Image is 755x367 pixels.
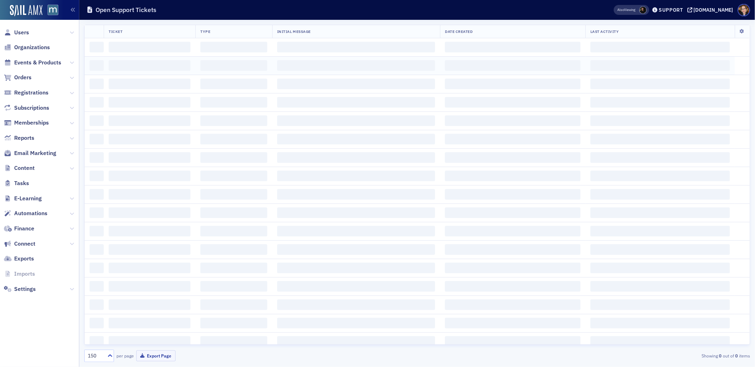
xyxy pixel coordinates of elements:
a: Organizations [4,44,50,51]
span: ‌ [445,152,580,163]
label: per page [116,352,134,359]
span: ‌ [590,97,730,108]
span: Initial Message [277,29,311,34]
span: ‌ [90,115,104,126]
span: ‌ [109,152,190,163]
a: Tasks [4,179,29,187]
span: ‌ [277,336,435,347]
img: SailAMX [47,5,58,16]
span: ‌ [90,171,104,181]
span: ‌ [590,299,730,310]
span: ‌ [445,263,580,273]
span: ‌ [277,79,435,89]
span: ‌ [90,134,104,144]
span: Automations [14,210,47,217]
a: Imports [4,270,35,278]
span: E-Learning [14,195,42,202]
span: ‌ [590,79,730,89]
a: Automations [4,210,47,217]
div: 150 [88,352,103,360]
span: ‌ [277,97,435,108]
span: ‌ [277,42,435,52]
span: ‌ [90,189,104,200]
span: Tasks [14,179,29,187]
span: ‌ [200,281,267,292]
span: ‌ [90,60,104,71]
h1: Open Support Tickets [96,6,156,14]
span: Viewing [618,7,636,12]
span: ‌ [90,318,104,328]
span: ‌ [109,97,190,108]
span: Email Marketing [14,149,56,157]
span: ‌ [109,281,190,292]
img: SailAMX [10,5,42,16]
span: ‌ [277,318,435,328]
span: ‌ [109,42,190,52]
span: ‌ [445,281,580,292]
span: ‌ [90,97,104,108]
span: ‌ [109,299,190,310]
a: Subscriptions [4,104,49,112]
span: ‌ [90,263,104,273]
span: ‌ [445,207,580,218]
span: ‌ [590,134,730,144]
div: Showing out of items [533,352,750,359]
span: Lauren McDonough [639,6,647,14]
span: ‌ [200,60,267,71]
span: ‌ [200,189,267,200]
span: ‌ [200,134,267,144]
span: ‌ [200,207,267,218]
span: ‌ [90,336,104,347]
a: Orders [4,74,32,81]
span: ‌ [445,60,580,71]
span: ‌ [109,207,190,218]
span: ‌ [277,134,435,144]
span: ‌ [277,171,435,181]
span: Imports [14,270,35,278]
a: Connect [4,240,35,248]
strong: 0 [718,352,723,359]
span: ‌ [445,189,580,200]
span: ‌ [277,263,435,273]
span: ‌ [445,299,580,310]
span: ‌ [109,79,190,89]
span: ‌ [590,42,730,52]
span: ‌ [590,336,730,347]
span: Content [14,164,35,172]
span: ‌ [277,115,435,126]
a: Memberships [4,119,49,127]
a: Events & Products [4,59,61,67]
span: ‌ [590,226,730,236]
span: ‌ [445,134,580,144]
a: Reports [4,134,34,142]
span: ‌ [277,152,435,163]
div: [DOMAIN_NAME] [694,7,733,13]
span: ‌ [90,244,104,255]
span: ‌ [445,79,580,89]
span: ‌ [109,263,190,273]
span: ‌ [445,97,580,108]
span: ‌ [445,226,580,236]
a: Settings [4,285,36,293]
strong: 0 [734,352,739,359]
span: ‌ [200,263,267,273]
span: Ticket [109,29,122,34]
span: ‌ [109,244,190,255]
span: ‌ [109,115,190,126]
span: Events & Products [14,59,61,67]
span: ‌ [90,42,104,52]
span: ‌ [445,171,580,181]
span: Profile [738,4,750,16]
span: ‌ [590,60,730,71]
span: Users [14,29,29,36]
div: Also [618,7,624,12]
span: ‌ [90,152,104,163]
span: ‌ [445,244,580,255]
button: Export Page [136,350,176,361]
span: ‌ [590,207,730,218]
span: ‌ [200,152,267,163]
a: Content [4,164,35,172]
span: ‌ [109,60,190,71]
span: ‌ [590,171,730,181]
span: ‌ [445,42,580,52]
